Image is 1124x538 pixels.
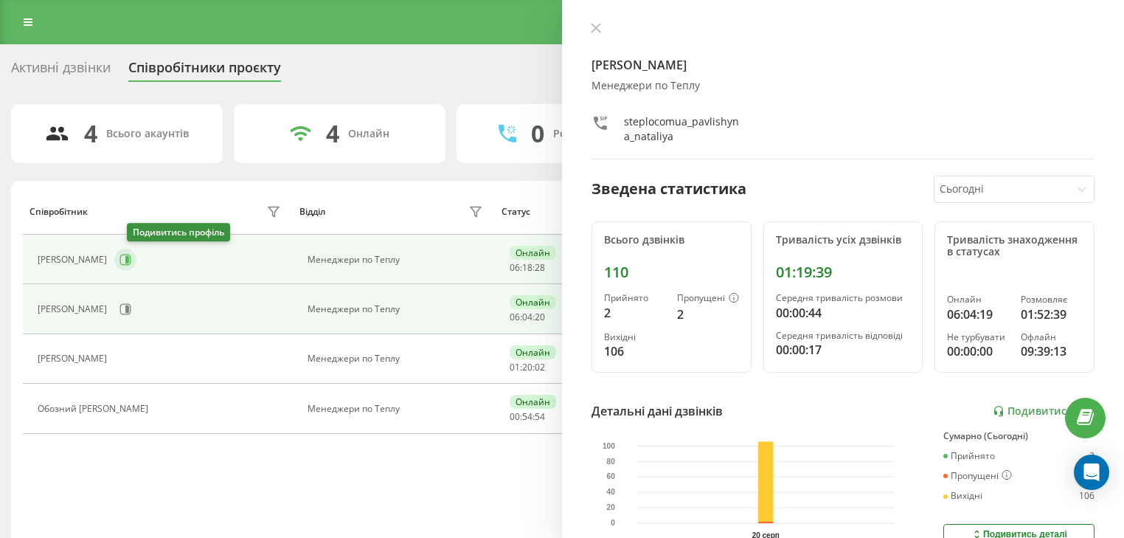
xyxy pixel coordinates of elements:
div: Менеджери по Теплу [308,354,487,364]
div: 4 [326,120,339,148]
span: 54 [535,410,545,423]
span: 00 [510,410,520,423]
div: Розмовляє [1021,294,1082,305]
span: 06 [510,261,520,274]
div: 00:00:00 [947,342,1008,360]
div: Менеджери по Теплу [308,404,487,414]
div: 2 [677,306,739,323]
div: 00:00:17 [776,341,911,359]
div: Онлайн [510,345,556,359]
div: Вихідні [943,491,982,501]
div: Середня тривалість відповіді [776,331,911,341]
div: : : [510,312,545,323]
div: [PERSON_NAME] [38,255,111,265]
div: Активні дзвінки [11,60,111,83]
div: : : [510,412,545,422]
div: Прийнято [604,293,665,303]
div: 0 [531,120,544,148]
div: Онлайн [348,128,389,140]
div: Менеджери по Теплу [592,80,1094,92]
div: Обозний [PERSON_NAME] [38,404,152,414]
div: 2 [1089,451,1094,461]
div: [PERSON_NAME] [38,304,111,314]
h4: [PERSON_NAME] [592,56,1094,74]
span: 06 [510,311,520,323]
div: steplocomua_pavlishyna_nataliya [624,114,740,144]
div: Співробітники проєкту [128,60,281,83]
div: Open Intercom Messenger [1074,455,1109,490]
div: Статус [502,207,530,217]
div: 06:04:19 [947,306,1008,323]
text: 40 [607,488,616,496]
div: 01:52:39 [1021,306,1082,323]
div: Менеджери по Теплу [308,255,487,265]
div: 09:39:13 [1021,342,1082,360]
div: Сумарно (Сьогодні) [943,431,1094,441]
div: Всього акаунтів [106,128,189,140]
div: 4 [84,120,97,148]
div: Зведена статистика [592,178,746,200]
div: 01:19:39 [776,263,911,281]
div: Всього дзвінків [604,234,739,246]
div: Не турбувати [947,332,1008,342]
div: Детальні дані дзвінків [592,402,723,420]
span: 20 [535,311,545,323]
div: : : [510,263,545,273]
div: Співробітник [30,207,88,217]
span: 28 [535,261,545,274]
text: 60 [607,473,616,481]
div: Онлайн [510,395,556,409]
text: 100 [603,442,615,450]
span: 54 [522,410,532,423]
div: Середня тривалість розмови [776,293,911,303]
text: 80 [607,458,616,466]
div: 106 [604,342,665,360]
div: Тривалість усіх дзвінків [776,234,911,246]
div: 00:00:44 [776,304,911,322]
text: 20 [607,503,616,511]
div: Розмовляють [553,128,625,140]
div: Офлайн [1021,332,1082,342]
span: 02 [535,361,545,373]
div: Онлайн [947,294,1008,305]
div: 110 [604,263,739,281]
text: 0 [611,519,615,527]
span: 20 [522,361,532,373]
div: Подивитись профіль [127,223,230,241]
div: Відділ [299,207,325,217]
div: Тривалість знаходження в статусах [947,234,1082,259]
span: 01 [510,361,520,373]
div: 2 [604,304,665,322]
div: 106 [1079,491,1094,501]
div: [PERSON_NAME] [38,354,111,364]
span: 18 [522,261,532,274]
div: Менеджери по Теплу [308,304,487,314]
div: Онлайн [510,246,556,260]
a: Подивитись звіт [993,405,1094,418]
div: Пропущені [943,470,1012,482]
div: Прийнято [943,451,995,461]
div: Вихідні [604,332,665,342]
div: : : [510,362,545,373]
div: Пропущені [677,293,739,305]
span: 04 [522,311,532,323]
div: Онлайн [510,295,556,309]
